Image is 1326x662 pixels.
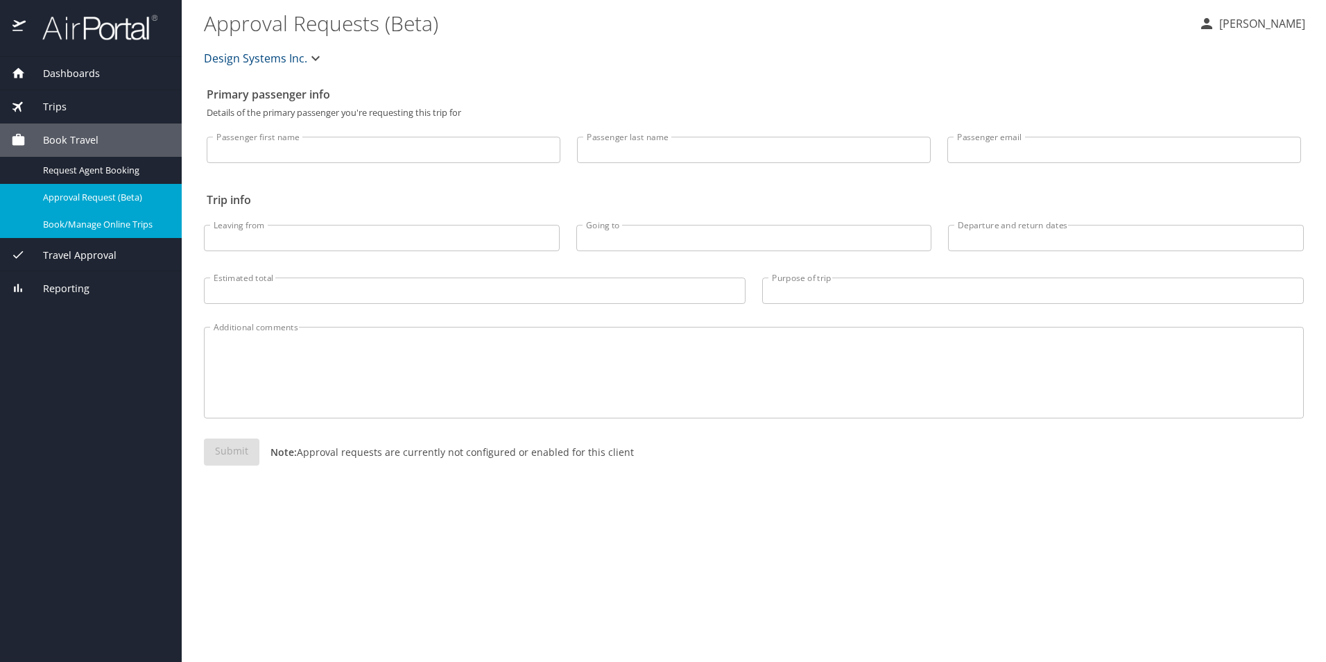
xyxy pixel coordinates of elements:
[204,1,1187,44] h1: Approval Requests (Beta)
[43,164,165,177] span: Request Agent Booking
[12,14,27,41] img: icon-airportal.png
[204,49,307,68] span: Design Systems Inc.
[207,189,1301,211] h2: Trip info
[26,248,117,263] span: Travel Approval
[207,83,1301,105] h2: Primary passenger info
[26,281,89,296] span: Reporting
[198,44,329,72] button: Design Systems Inc.
[26,99,67,114] span: Trips
[43,191,165,204] span: Approval Request (Beta)
[43,218,165,231] span: Book/Manage Online Trips
[26,133,98,148] span: Book Travel
[259,445,634,459] p: Approval requests are currently not configured or enabled for this client
[27,14,157,41] img: airportal-logo.png
[26,66,100,81] span: Dashboards
[270,445,297,459] strong: Note:
[207,108,1301,117] p: Details of the primary passenger you're requesting this trip for
[1215,15,1305,32] p: [PERSON_NAME]
[1193,11,1311,36] button: [PERSON_NAME]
